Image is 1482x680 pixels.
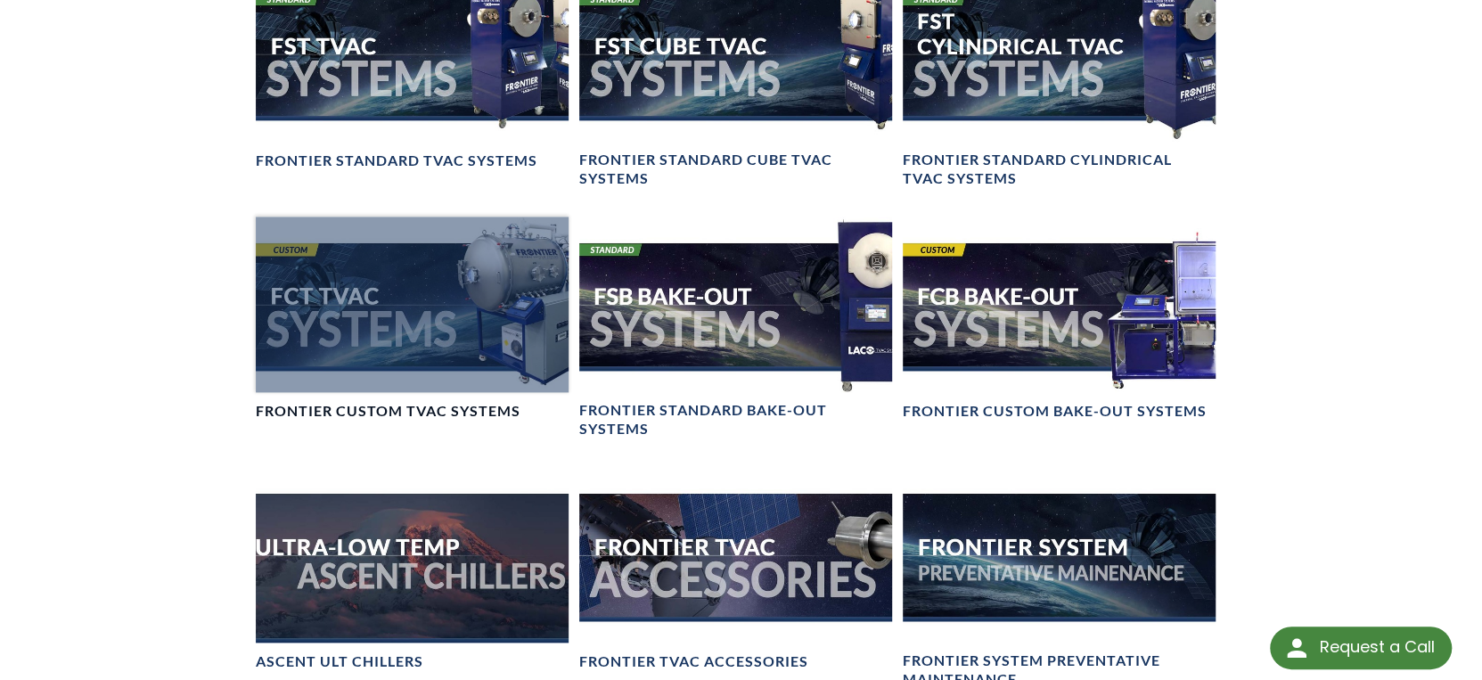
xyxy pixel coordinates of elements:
h4: Frontier Standard Bake-Out Systems [579,401,892,438]
h4: Frontier TVAC Accessories [579,652,808,671]
a: FCT TVAC Systems headerFrontier Custom TVAC Systems [256,217,569,422]
img: round button [1282,634,1311,662]
div: Request a Call [1270,627,1452,669]
h4: Frontier Custom Bake-Out Systems [903,402,1207,421]
a: FSB Bake-Out Systems headerFrontier Standard Bake-Out Systems [579,217,892,438]
a: FCB Bake-Out Systems headerFrontier Custom Bake-Out Systems [903,217,1216,422]
h4: Frontier Standard TVAC Systems [256,152,537,170]
h4: Frontier Standard Cylindrical TVAC Systems [903,151,1216,188]
h4: Ascent ULT Chillers [256,652,423,671]
a: Frontier TVAC Accessories headerFrontier TVAC Accessories [579,467,892,672]
h4: Frontier Standard Cube TVAC Systems [579,151,892,188]
a: Ascent ULT Chillers BannerAscent ULT Chillers [256,467,569,672]
h4: Frontier Custom TVAC Systems [256,402,520,421]
div: Request a Call [1319,627,1434,668]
